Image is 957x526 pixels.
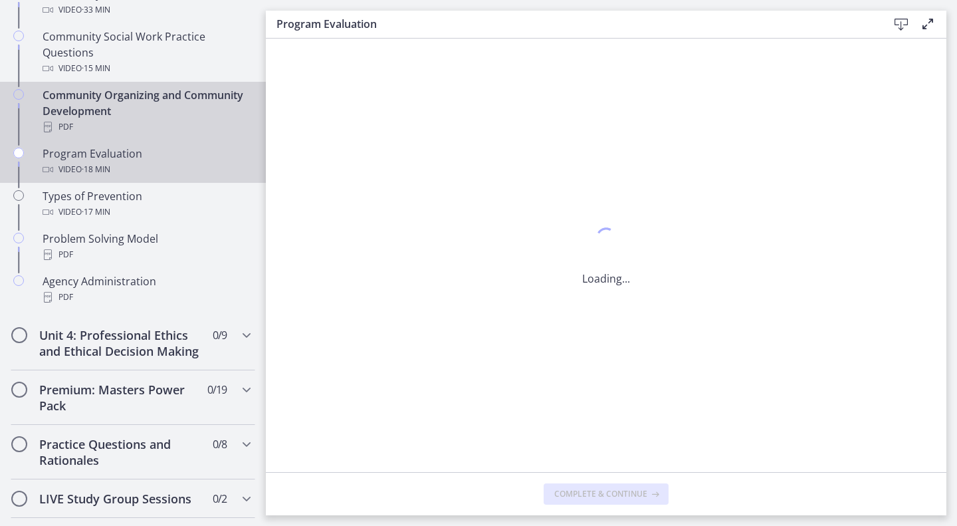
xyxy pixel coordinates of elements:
h3: Program Evaluation [276,16,867,32]
span: 0 / 9 [213,327,227,343]
div: Video [43,61,250,76]
div: Video [43,2,250,18]
div: Video [43,162,250,178]
div: Community Social Work Practice Questions [43,29,250,76]
span: · 17 min [82,204,110,220]
h2: Practice Questions and Rationales [39,436,201,468]
div: Types of Prevention [43,188,250,220]
span: 0 / 2 [213,491,227,507]
button: Complete & continue [544,483,669,505]
span: · 33 min [82,2,110,18]
div: Video [43,204,250,220]
span: · 15 min [82,61,110,76]
span: · 18 min [82,162,110,178]
h2: Unit 4: Professional Ethics and Ethical Decision Making [39,327,201,359]
div: Agency Administration [43,273,250,305]
span: Complete & continue [554,489,647,499]
div: 1 [582,224,630,255]
span: 0 / 8 [213,436,227,452]
p: Loading... [582,271,630,287]
div: PDF [43,119,250,135]
div: PDF [43,289,250,305]
h2: LIVE Study Group Sessions [39,491,201,507]
div: Community Organizing and Community Development [43,87,250,135]
h2: Premium: Masters Power Pack [39,382,201,414]
div: PDF [43,247,250,263]
div: Problem Solving Model [43,231,250,263]
span: 0 / 19 [207,382,227,398]
div: Program Evaluation [43,146,250,178]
